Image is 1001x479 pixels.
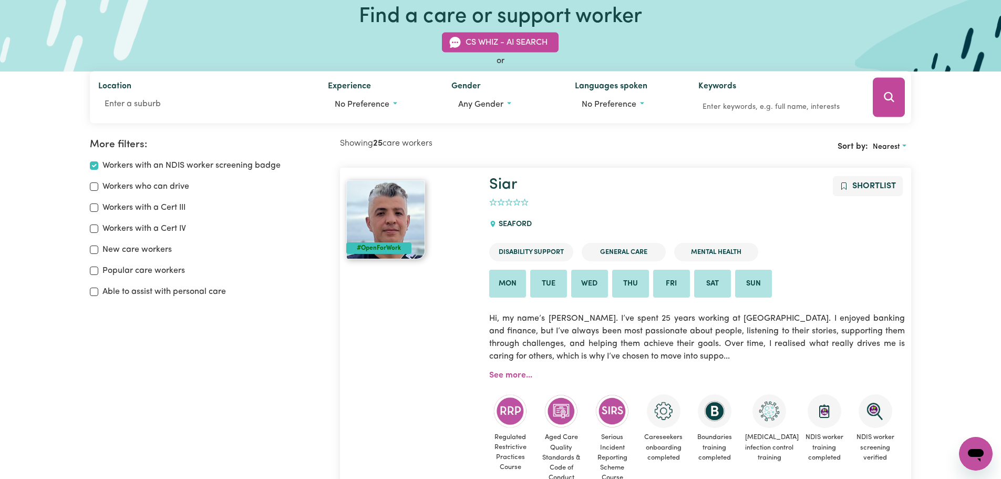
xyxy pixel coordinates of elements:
li: Available on Sat [694,270,731,298]
img: CS Academy: Boundaries in care and support work course completed [698,394,731,428]
img: View Siar's profile [346,180,425,259]
span: Nearest [873,143,900,151]
iframe: Button to launch messaging window [959,437,993,471]
label: Workers with a Cert III [102,201,185,214]
img: CS Academy: Serious Incident Reporting Scheme course completed [595,394,629,428]
button: Sort search results [868,139,911,155]
a: Siar#OpenForWork [346,180,477,259]
li: Available on Thu [612,270,649,298]
label: Experience [328,80,371,95]
li: Mental Health [674,243,758,261]
label: Able to assist with personal care [102,286,226,298]
a: See more... [489,371,532,380]
img: CS Academy: Regulated Restrictive Practices course completed [493,394,527,427]
img: NDIS Worker Screening Verified [859,394,892,428]
div: SEAFORD [489,210,538,239]
span: Shortlist [852,182,896,190]
div: add rating by typing an integer from 0 to 5 or pressing arrow keys [489,197,529,209]
button: Worker language preferences [575,95,682,115]
li: Available on Sun [735,270,772,298]
li: Available on Wed [571,270,608,298]
label: Workers who can drive [102,180,189,193]
img: CS Academy: Introduction to NDIS Worker Training course completed [808,394,841,428]
div: or [90,55,912,67]
span: Boundaries training completed [693,428,736,467]
label: Location [98,80,131,95]
label: Gender [451,80,481,95]
button: Add to shortlist [833,176,903,196]
li: Available on Fri [653,270,690,298]
img: CS Academy: Aged Care Quality Standards & Code of Conduct course completed [544,394,578,428]
b: 25 [373,139,383,148]
span: Sort by: [838,142,868,151]
button: CS Whiz - AI Search [442,33,559,53]
button: Search [873,78,905,117]
span: NDIS worker training completed [803,428,845,467]
p: Hi, my name’s [PERSON_NAME]. I’ve spent 25 years working at [GEOGRAPHIC_DATA]. I enjoyed banking ... [489,306,905,369]
span: NDIS worker screening verified [854,428,896,467]
span: Careseekers onboarding completed [642,428,685,467]
span: Regulated Restrictive Practices Course [489,428,532,477]
h2: More filters: [90,139,327,151]
input: Enter keywords, e.g. full name, interests [698,99,858,115]
label: Keywords [698,80,736,95]
span: [MEDICAL_DATA] infection control training [744,428,794,467]
span: No preference [582,100,636,109]
button: Worker experience options [328,95,435,115]
li: Available on Mon [489,270,526,298]
li: Available on Tue [530,270,567,298]
div: #OpenForWork [346,242,411,254]
label: New care workers [102,243,172,256]
span: No preference [335,100,389,109]
li: Disability Support [489,243,573,261]
h2: Showing care workers [340,139,626,149]
img: CS Academy: Careseekers Onboarding course completed [647,394,680,428]
span: Any gender [458,100,503,109]
h1: Find a care or support worker [359,4,642,29]
button: Worker gender preference [451,95,558,115]
a: Siar [489,177,517,192]
input: Enter a suburb [98,95,312,114]
label: Popular care workers [102,264,185,277]
label: Workers with an NDIS worker screening badge [102,159,281,172]
label: Workers with a Cert IV [102,222,186,235]
label: Languages spoken [575,80,647,95]
img: CS Academy: COVID-19 Infection Control Training course completed [752,394,786,428]
li: General Care [582,243,666,261]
